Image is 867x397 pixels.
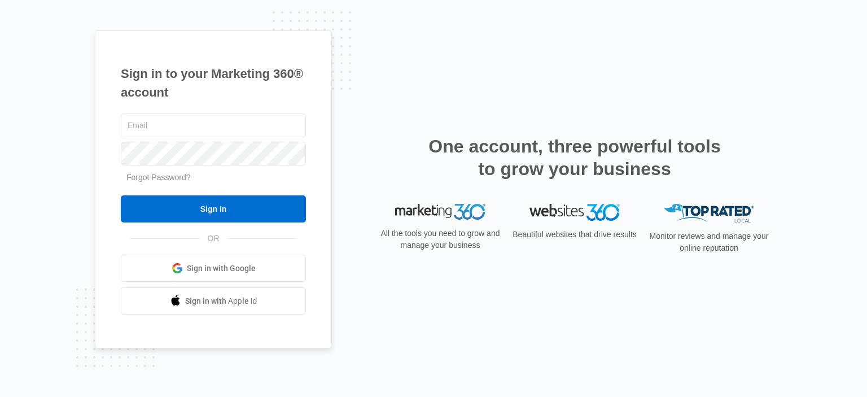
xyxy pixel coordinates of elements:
h2: One account, three powerful tools to grow your business [425,135,724,180]
img: Top Rated Local [664,204,754,223]
img: Websites 360 [529,204,620,220]
input: Email [121,114,306,137]
a: Forgot Password? [126,173,191,182]
a: Sign in with Apple Id [121,287,306,315]
input: Sign In [121,195,306,223]
a: Sign in with Google [121,255,306,282]
p: Beautiful websites that drive results [511,229,638,241]
span: Sign in with Apple Id [185,295,257,307]
span: Sign in with Google [187,263,256,274]
img: Marketing 360 [395,204,485,220]
span: OR [200,233,227,245]
p: Monitor reviews and manage your online reputation [646,230,772,254]
p: All the tools you need to grow and manage your business [377,228,503,251]
h1: Sign in to your Marketing 360® account [121,64,306,102]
